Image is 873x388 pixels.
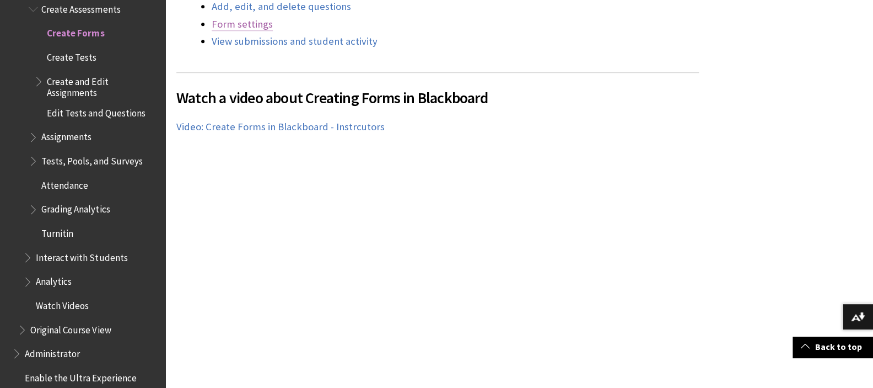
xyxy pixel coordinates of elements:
a: Form settings [212,18,273,31]
span: Create Forms [47,24,104,39]
span: Edit Tests and Questions [47,104,145,119]
span: Assignments [41,128,91,143]
span: Original Course View [30,321,111,336]
span: Administrator [25,344,80,359]
span: Watch Videos [36,296,89,311]
a: Video: Create Forms in Blackboard - Instrcutors [176,120,385,134]
span: Interact with Students [36,248,127,263]
span: Attendance [41,176,88,191]
span: Analytics [36,273,72,288]
span: Tests, Pools, and Surveys [41,152,142,167]
span: Grading Analytics [41,200,110,215]
a: View submissions and student activity [212,35,378,48]
span: Enable the Ultra Experience [25,369,136,384]
a: Back to top [793,337,873,357]
span: Turnitin [41,224,73,239]
span: Create and Edit Assignments [47,72,158,98]
span: Create Tests [47,48,96,63]
span: Watch a video about Creating Forms in Blackboard [176,86,699,109]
